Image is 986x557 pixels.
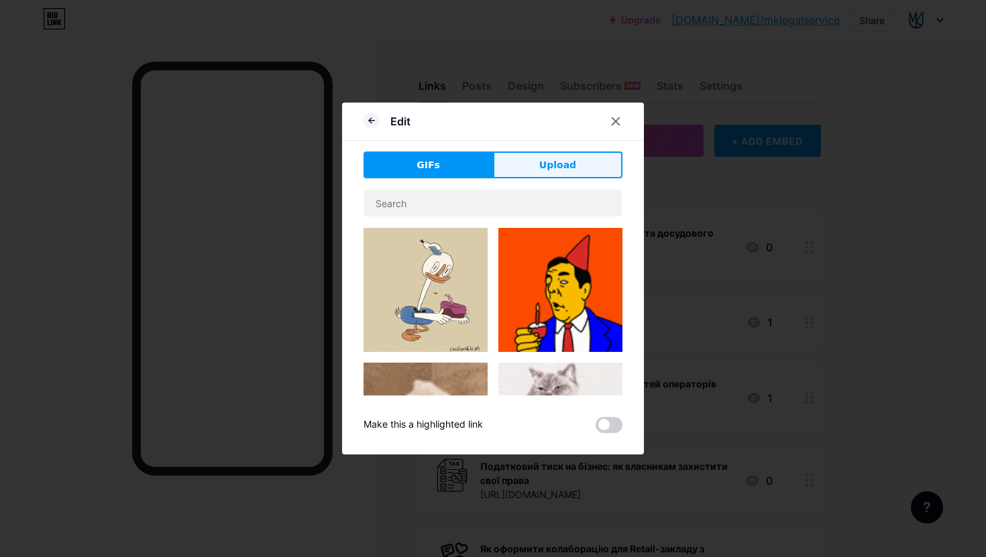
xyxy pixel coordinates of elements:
[364,151,493,178] button: GIFs
[498,363,622,487] img: Gihpy
[417,158,440,172] span: GIFs
[364,228,488,352] img: Gihpy
[498,228,622,352] img: Gihpy
[539,158,576,172] span: Upload
[493,151,622,178] button: Upload
[364,190,622,216] input: Search
[390,113,410,129] div: Edit
[364,417,483,433] div: Make this a highlighted link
